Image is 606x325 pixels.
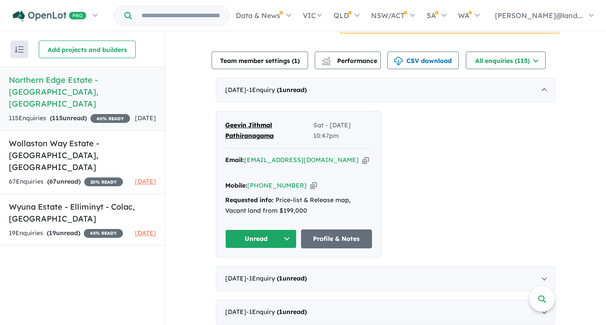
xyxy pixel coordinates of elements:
span: Geevin Jithmal Pathiranagama [225,121,274,140]
span: Sat - [DATE] 10:47pm [313,120,372,141]
button: Copy [362,155,369,165]
h5: Wyuna Estate - Elliminyt - Colac , [GEOGRAPHIC_DATA] [9,201,156,225]
strong: ( unread) [277,308,307,316]
div: [DATE] [216,266,555,291]
img: sort.svg [15,46,24,53]
a: [EMAIL_ADDRESS][DOMAIN_NAME] [244,156,359,164]
span: 1 [279,308,283,316]
div: 19 Enquir ies [9,228,123,239]
img: bar-chart.svg [322,59,331,65]
button: Add projects and builders [39,41,136,58]
span: 1 [279,274,283,282]
div: 115 Enquir ies [9,113,130,124]
span: 1 [279,86,283,94]
button: Performance [315,52,381,69]
strong: Mobile: [225,181,247,189]
a: Profile & Notes [301,229,372,248]
button: All enquiries (115) [466,52,546,69]
span: [DATE] [135,177,156,185]
img: line-chart.svg [322,57,330,62]
div: [DATE] [216,78,555,103]
strong: Email: [225,156,244,164]
span: [PERSON_NAME]@land... [495,11,583,20]
img: download icon [394,57,403,66]
span: [DATE] [135,229,156,237]
strong: ( unread) [47,229,80,237]
span: - 1 Enquir y [246,86,307,94]
img: Openlot PRO Logo White [13,11,86,22]
div: [DATE] [216,300,555,325]
span: [DATE] [135,114,156,122]
span: - 1 Enquir y [246,274,307,282]
strong: ( unread) [47,177,81,185]
span: Performance [323,57,377,65]
button: Team member settings (1) [212,52,308,69]
span: 1 [294,57,297,65]
input: Try estate name, suburb, builder or developer [134,6,227,25]
a: [PHONE_NUMBER] [247,181,307,189]
button: Copy [310,181,317,190]
a: Geevin Jithmal Pathiranagama [225,120,313,141]
strong: Requested info: [225,196,274,204]
button: CSV download [387,52,459,69]
span: 40 % READY [90,114,130,123]
strong: ( unread) [277,86,307,94]
div: Price-list & Release map, Vacant land from $199,000 [225,195,372,216]
strong: ( unread) [277,274,307,282]
span: 19 [49,229,56,237]
strong: ( unread) [50,114,87,122]
div: 67 Enquir ies [9,177,123,187]
span: 45 % READY [84,229,123,238]
span: 115 [52,114,63,122]
span: 67 [49,177,56,185]
span: - 1 Enquir y [246,308,307,316]
span: 20 % READY [84,177,123,186]
h5: Wollaston Way Estate - [GEOGRAPHIC_DATA] , [GEOGRAPHIC_DATA] [9,137,156,173]
button: Unread [225,229,297,248]
h5: Northern Edge Estate - [GEOGRAPHIC_DATA] , [GEOGRAPHIC_DATA] [9,74,156,110]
